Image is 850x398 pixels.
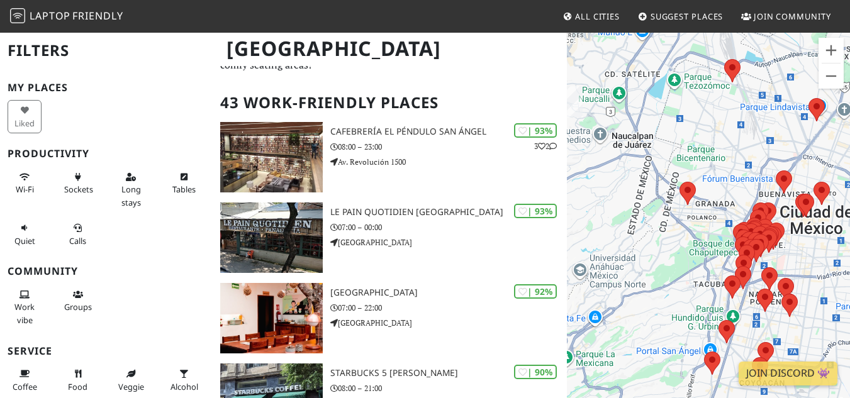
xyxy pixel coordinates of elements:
[8,345,205,357] h3: Service
[8,284,42,330] button: Work vibe
[534,140,557,152] p: 3 2
[60,218,94,251] button: Calls
[330,221,566,233] p: 07:00 – 00:00
[8,82,205,94] h3: My Places
[330,207,566,218] h3: Le Pain Quotidien [GEOGRAPHIC_DATA]
[64,301,92,312] span: Group tables
[60,284,94,318] button: Groups
[213,122,567,192] a: Cafebrería El Péndulo San Ángel | 93% 32 Cafebrería El Péndulo San Ángel 08:00 – 23:00 Av. Revolu...
[330,126,566,137] h3: Cafebrería El Péndulo San Ángel
[514,123,557,138] div: | 93%
[220,202,323,273] img: Le Pain Quotidien Roma
[114,167,148,213] button: Long stays
[220,283,323,353] img: Blend Station
[171,381,198,392] span: Alcohol
[514,204,557,218] div: | 93%
[216,31,564,66] h1: [GEOGRAPHIC_DATA]
[220,122,323,192] img: Cafebrería El Péndulo San Ángel
[10,6,123,28] a: LaptopFriendly LaptopFriendly
[167,363,201,397] button: Alcohol
[8,167,42,200] button: Wi-Fi
[330,156,566,168] p: Av. Revolución 1500
[30,9,70,23] span: Laptop
[330,317,566,329] p: [GEOGRAPHIC_DATA]
[819,38,844,63] button: Acercar
[514,284,557,299] div: | 92%
[172,184,196,195] span: Work-friendly tables
[14,301,35,325] span: People working
[330,236,566,248] p: [GEOGRAPHIC_DATA]
[8,31,205,70] h2: Filters
[16,184,34,195] span: Stable Wi-Fi
[651,11,724,22] span: Suggest Places
[330,368,566,379] h3: Starbucks 5 [PERSON_NAME]
[514,365,557,379] div: | 90%
[8,265,205,277] h3: Community
[118,381,144,392] span: Veggie
[69,235,86,246] span: Video/audio calls
[60,363,94,397] button: Food
[330,141,566,153] p: 08:00 – 23:00
[14,235,35,246] span: Quiet
[60,167,94,200] button: Sockets
[213,202,567,273] a: Le Pain Quotidien Roma | 93% Le Pain Quotidien [GEOGRAPHIC_DATA] 07:00 – 00:00 [GEOGRAPHIC_DATA]
[68,381,87,392] span: Food
[8,148,205,160] h3: Productivity
[220,84,559,122] h2: 43 Work-Friendly Places
[114,363,148,397] button: Veggie
[736,5,836,28] a: Join Community
[167,167,201,200] button: Tables
[330,302,566,314] p: 07:00 – 22:00
[64,184,93,195] span: Power sockets
[633,5,729,28] a: Suggest Places
[754,11,831,22] span: Join Community
[8,218,42,251] button: Quiet
[575,11,620,22] span: All Cities
[121,184,141,207] span: Long stays
[8,363,42,397] button: Coffee
[557,5,625,28] a: All Cities
[330,382,566,394] p: 08:00 – 21:00
[330,287,566,298] h3: [GEOGRAPHIC_DATA]
[213,283,567,353] a: Blend Station | 92% [GEOGRAPHIC_DATA] 07:00 – 22:00 [GEOGRAPHIC_DATA]
[72,9,123,23] span: Friendly
[13,381,37,392] span: Coffee
[10,8,25,23] img: LaptopFriendly
[819,64,844,89] button: Alejar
